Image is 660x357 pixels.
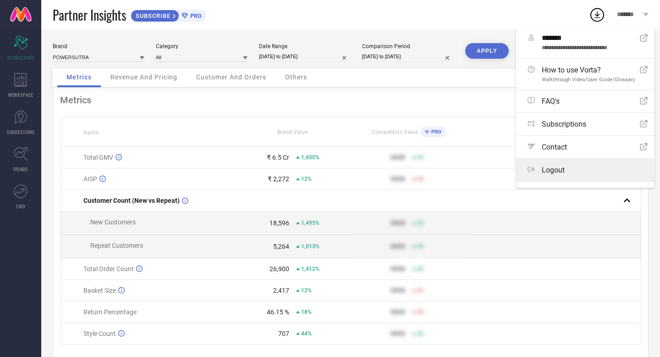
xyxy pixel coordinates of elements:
[390,154,405,161] div: 9999
[277,129,308,135] span: Brand Value
[542,166,565,174] span: Logout
[542,77,635,83] span: Walkthrough Video/User Guide/Glossary
[390,330,405,337] div: 9999
[417,309,423,315] span: 50
[90,242,143,249] span: Repeat Customers
[589,6,605,23] div: Open download list
[390,308,405,316] div: 9999
[196,73,266,81] span: Customer And Orders
[83,175,97,183] span: AISP
[429,129,441,135] span: PRO
[83,197,180,204] span: Customer Count (New vs Repeat)
[131,12,173,19] span: SUBSCRIBE
[83,154,113,161] span: Total GMV
[417,220,423,226] span: 50
[267,308,289,316] div: 46.15 %
[417,287,423,294] span: 50
[301,176,312,182] span: 12%
[66,73,92,81] span: Metrics
[83,330,116,337] span: Style Count
[390,219,405,227] div: 9999
[516,90,654,112] a: FAQ's
[83,129,99,136] span: Name
[131,7,206,22] a: SUBSCRIBEPRO
[542,143,567,151] span: Contact
[273,243,289,250] div: 5,264
[417,154,423,161] span: 50
[83,308,137,316] span: Return Percentage
[362,52,454,61] input: Select comparison period
[516,59,654,89] a: How to use Vorta?Walkthrough Video/User Guide/Glossary
[83,265,134,273] span: Total Order Count
[7,54,34,61] span: SCORECARDS
[301,309,312,315] span: 18%
[417,243,423,250] span: 50
[516,113,654,135] a: Subscriptions
[60,95,641,106] div: Metrics
[110,73,177,81] span: Revenue And Pricing
[542,66,635,74] span: How to use Vorta?
[267,154,289,161] div: ₹ 6.5 Cr
[372,129,418,135] span: Competitors Value
[542,97,560,106] span: FAQ's
[516,136,654,158] a: Contact
[83,287,116,294] span: Basket Size
[278,330,289,337] div: 707
[417,330,423,337] span: 50
[53,43,144,50] div: Brand
[285,73,307,81] span: Others
[301,266,319,272] span: 1,412%
[301,287,312,294] span: 12%
[390,265,405,273] div: 9999
[417,176,423,182] span: 50
[16,203,25,210] span: FWD
[268,175,289,183] div: ₹ 2,272
[542,120,586,128] span: Subscriptions
[269,265,289,273] div: 26,900
[156,43,247,50] div: Category
[301,154,319,161] span: 1,600%
[301,330,312,337] span: 44%
[259,52,351,61] input: Select date range
[465,43,509,59] button: APPLY
[90,218,136,226] span: New Customers
[390,287,405,294] div: 9999
[13,166,28,173] span: TRENDS
[301,220,319,226] span: 1,495%
[390,175,405,183] div: 9999
[390,243,405,250] div: 9999
[417,266,423,272] span: 50
[188,12,202,19] span: PRO
[7,128,35,135] span: SUGGESTIONS
[273,287,289,294] div: 2,417
[8,91,33,98] span: WORKSPACE
[301,243,319,250] span: 1,013%
[259,43,351,50] div: Date Range
[362,43,454,50] div: Comparison Period
[53,6,126,24] span: Partner Insights
[269,219,289,227] div: 18,596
